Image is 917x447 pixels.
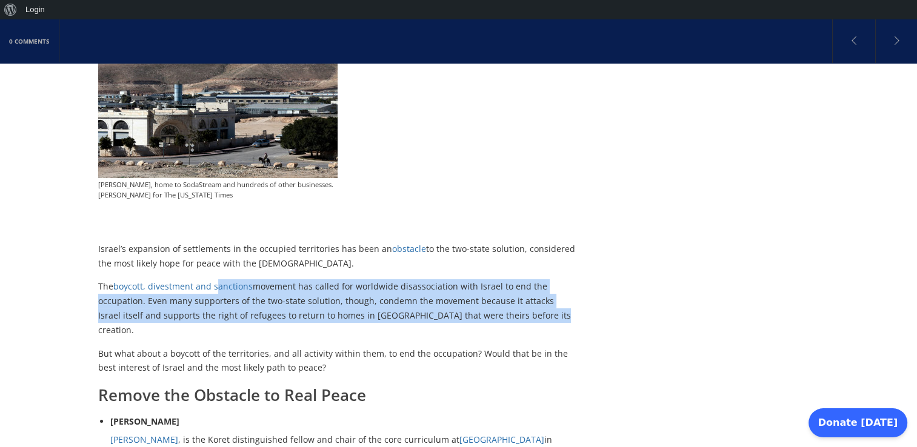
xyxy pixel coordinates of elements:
[392,243,426,254] a: obstacle
[98,178,344,204] p: [PERSON_NAME], home to SodaStream and hundreds of other businesses.[PERSON_NAME] for The [US_STAT...
[98,279,579,337] p: The movement has called for worldwide disassociation with Israel to end the occupation. Even many...
[110,416,179,427] strong: [PERSON_NAME]
[113,280,253,292] a: boycott, divestment and sanctions
[98,19,338,178] img: mishor-adumim
[98,384,579,406] h3: Remove the Obstacle to Real Peace
[110,434,178,445] a: [PERSON_NAME]
[98,346,579,376] p: But what about a boycott of the territories, and all activity within them, to end the occupation?...
[459,434,544,445] a: [GEOGRAPHIC_DATA]
[98,242,579,271] p: Israel’s expansion of settlements in the occupied territories has been an to the two-state soluti...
